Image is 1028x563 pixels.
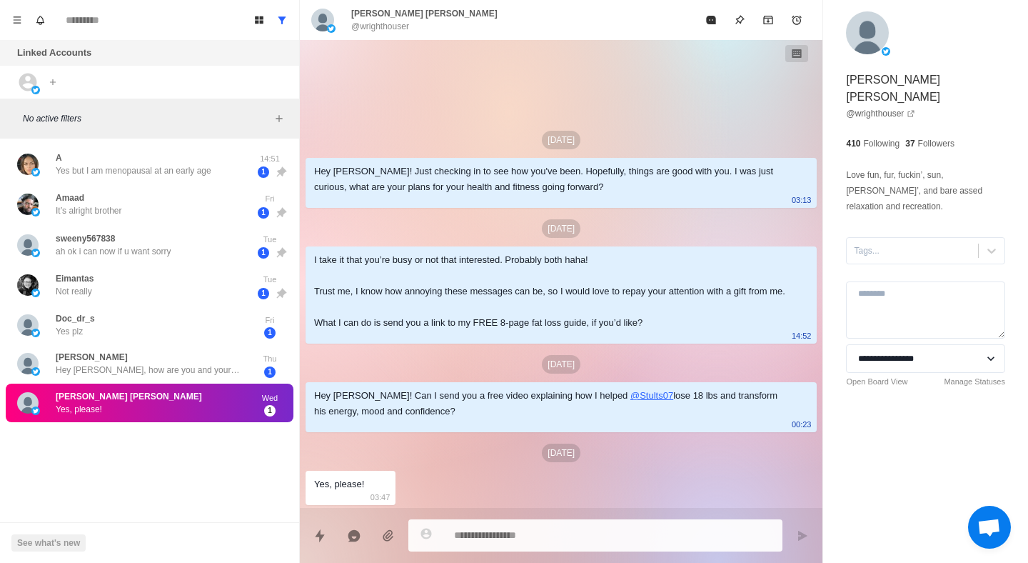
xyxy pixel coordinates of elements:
div: I take it that you’re busy or not that interested. Probably both haha! Trust me, I know how annoy... [314,252,785,331]
div: Hey [PERSON_NAME]! Can I send you a free video explaining how I helped lose 18 lbs and transform ... [314,388,785,419]
p: It’s alright brother [56,204,122,217]
p: Fri [252,314,288,327]
button: Pin [725,6,754,34]
p: Not really [56,285,92,298]
img: picture [327,24,336,33]
p: 03:47 [371,489,390,505]
img: picture [17,314,39,336]
a: Open chat [968,506,1011,549]
a: Manage Statuses [944,376,1005,388]
p: Wed [252,392,288,404]
button: Add account [44,74,61,91]
button: See what's new [11,534,86,552]
p: Tue [252,274,288,286]
p: [PERSON_NAME] [56,351,128,364]
span: 1 [264,327,276,339]
p: Linked Accounts [17,46,91,60]
p: Followers [918,137,954,150]
p: Hey [PERSON_NAME], how are you and your family? I hope all well. I haven't made any progress sinc... [56,364,241,377]
p: [DATE] [542,219,580,238]
button: Add media [374,522,403,550]
img: picture [31,168,40,176]
img: picture [17,353,39,374]
p: 37 [905,137,914,150]
div: Hey [PERSON_NAME]! Just checking in to see how you've been. Hopefully, things are good with you. ... [314,164,785,195]
p: Eimantas [56,272,94,285]
button: Notifications [29,9,51,31]
button: Send message [788,522,817,550]
span: 1 [264,367,276,378]
img: picture [31,86,40,94]
img: picture [31,249,40,257]
p: [PERSON_NAME] [PERSON_NAME] [846,71,1005,106]
button: Quick replies [306,522,334,550]
p: [DATE] [542,444,580,462]
span: 1 [258,288,269,299]
img: picture [882,47,890,56]
p: No active filters [23,112,271,125]
div: Yes, please! [314,477,364,492]
img: picture [311,9,334,31]
p: Yes but I am menopausal at an early age [56,164,211,177]
img: picture [17,194,39,215]
img: picture [31,289,40,297]
button: Menu [6,9,29,31]
p: [DATE] [542,355,580,374]
img: picture [17,234,39,256]
p: @wrighthouser [351,20,409,33]
button: Add reminder [782,6,811,34]
p: Following [864,137,900,150]
p: 14:52 [792,328,812,344]
p: A [56,151,62,164]
button: Archive [754,6,782,34]
p: Yes, please! [56,403,102,416]
button: Reply with AI [340,522,368,550]
img: picture [17,154,39,175]
p: Fri [252,193,288,205]
p: 14:51 [252,153,288,165]
img: picture [17,392,39,414]
p: [PERSON_NAME] [PERSON_NAME] [351,7,498,20]
img: picture [31,407,40,415]
p: Love fun, fur, fuckin’, sun, [PERSON_NAME]’, and bare assed relaxation and recreation. [846,167,1005,214]
p: ah ok i can now if u want sorry [56,245,171,258]
p: 410 [846,137,860,150]
span: 1 [264,405,276,417]
p: 00:23 [792,417,812,432]
p: [DATE] [542,131,580,149]
p: Amaad [56,191,84,204]
span: 1 [258,207,269,219]
img: picture [31,208,40,216]
a: @Stults07 [630,390,673,401]
p: Tue [252,234,288,246]
img: picture [31,367,40,376]
span: 1 [258,166,269,178]
p: [PERSON_NAME] [PERSON_NAME] [56,390,202,403]
img: picture [31,329,40,337]
a: @wrighthouser [846,107,915,120]
p: 03:13 [792,192,812,208]
a: Open Board View [846,376,907,388]
p: Thu [252,353,288,365]
button: Show all conversations [271,9,293,31]
span: 1 [258,247,269,259]
img: picture [846,11,889,54]
img: picture [17,274,39,296]
p: sweeny567838 [56,232,115,245]
button: Mark as read [697,6,725,34]
p: Doc_dr_s [56,312,95,325]
p: Yes plz [56,325,83,338]
button: Board View [248,9,271,31]
button: Add filters [271,110,288,127]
